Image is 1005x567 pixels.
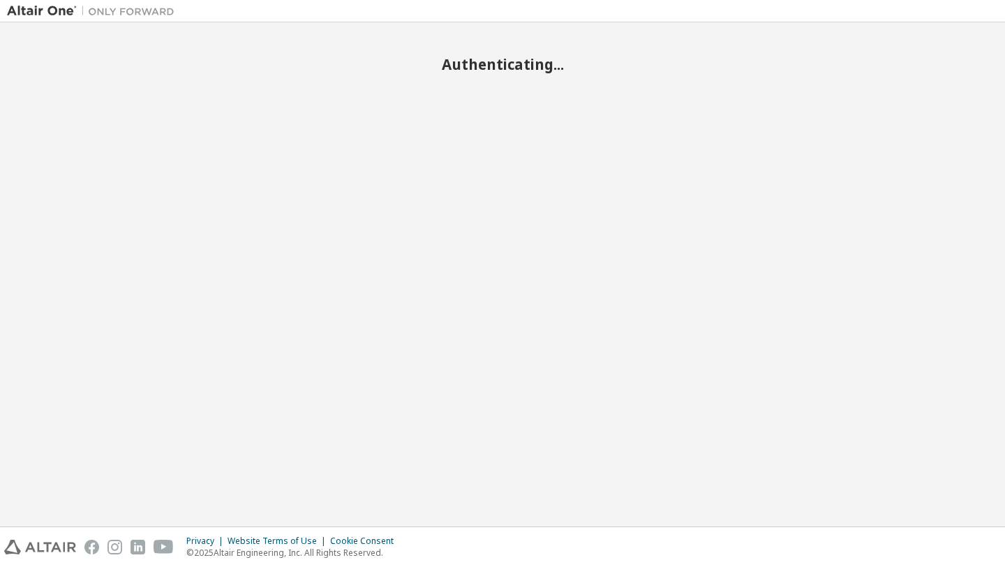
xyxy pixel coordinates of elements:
div: Website Terms of Use [228,536,330,547]
img: youtube.svg [154,540,174,554]
img: linkedin.svg [131,540,145,554]
img: facebook.svg [84,540,99,554]
img: altair_logo.svg [4,540,76,554]
div: Cookie Consent [330,536,402,547]
div: Privacy [186,536,228,547]
img: Altair One [7,4,181,18]
img: instagram.svg [107,540,122,554]
p: © 2025 Altair Engineering, Inc. All Rights Reserved. [186,547,402,559]
h2: Authenticating... [7,55,998,73]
